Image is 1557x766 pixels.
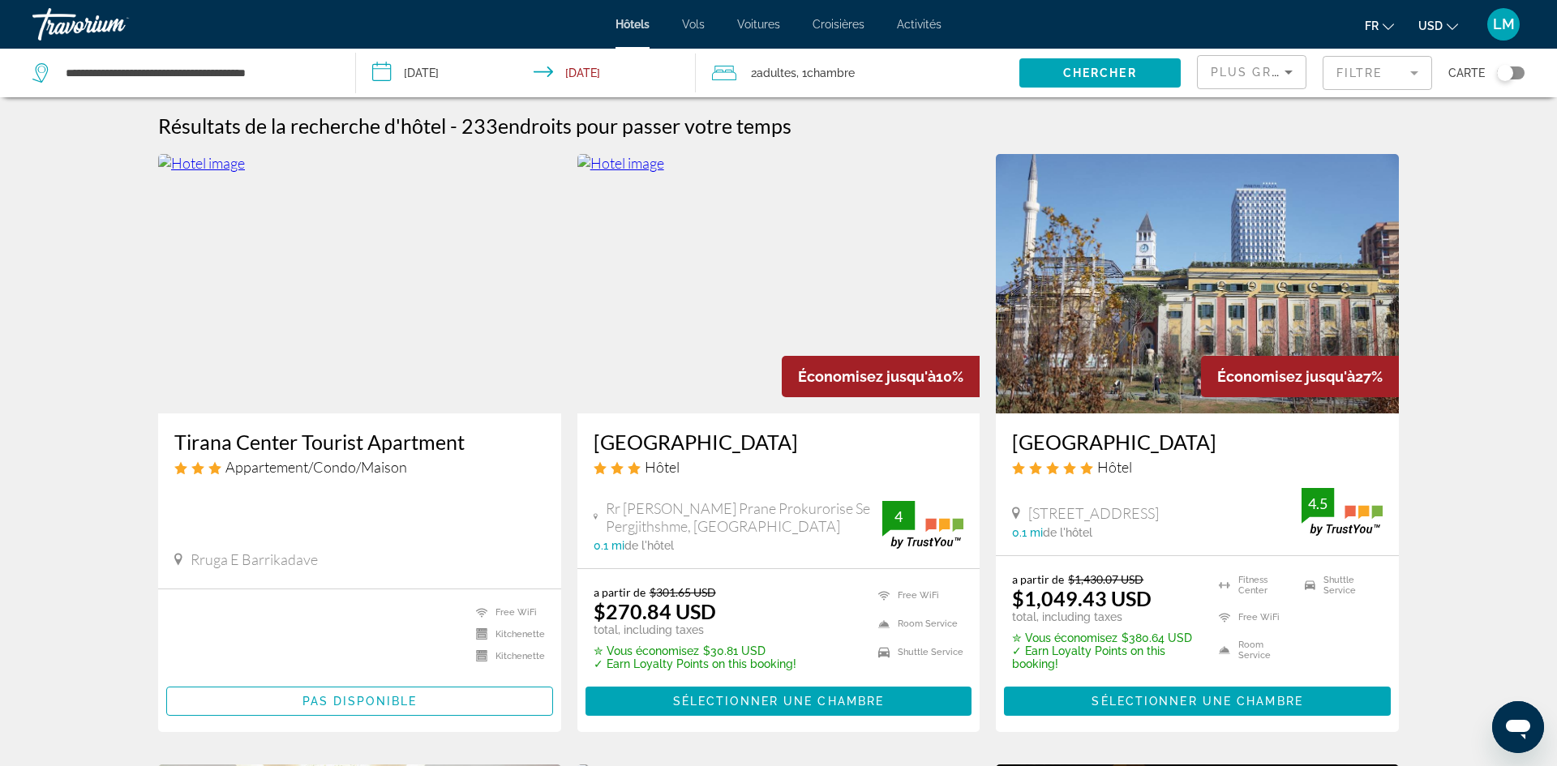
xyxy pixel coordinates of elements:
[1012,586,1152,610] ins: $1,049.43 USD
[356,49,696,97] button: Check-in date: Oct 5, 2025 Check-out date: Oct 8, 2025
[1365,14,1394,37] button: Change language
[1043,526,1092,539] span: de l'hôtel
[1004,691,1391,708] a: Sélectionner une chambre
[1012,572,1064,586] span: a partir de
[996,154,1399,413] img: Hotel image
[174,430,545,454] a: Tirana Center Tourist Apartment
[1211,62,1293,82] mat-select: Sort by
[1097,458,1132,476] span: Hôtel
[673,695,884,708] span: Sélectionner une chambre
[1004,687,1391,716] button: Sélectionner une chambre
[468,627,545,641] li: Kitchenette
[807,66,855,79] span: Chambre
[1012,631,1199,644] p: $380.64 USD
[1211,638,1297,662] li: Room Service
[751,62,796,84] span: 2
[1302,494,1334,513] div: 4.5
[461,113,791,138] h2: 233
[594,539,624,552] span: 0.1 mi
[897,18,941,31] a: Activités
[577,154,980,413] img: Hotel image
[696,49,1019,97] button: Travelers: 2 adults, 0 children
[682,18,705,31] a: Vols
[870,642,963,662] li: Shuttle Service
[882,501,963,549] img: trustyou-badge.svg
[882,507,915,526] div: 4
[1012,644,1199,670] p: ✓ Earn Loyalty Points on this booking!
[737,18,780,31] a: Voitures
[468,649,545,663] li: Kitchenette
[585,687,972,716] button: Sélectionner une chambre
[1482,7,1525,41] button: User Menu
[1302,488,1383,536] img: trustyou-badge.svg
[616,18,650,31] a: Hôtels
[191,550,318,568] span: Rruga E Barrikadave
[585,691,972,708] a: Sélectionner une chambre
[1323,55,1432,91] button: Filter
[1485,66,1525,80] button: Toggle map
[174,458,545,476] div: 3 star Apartment
[594,599,716,623] ins: $270.84 USD
[798,368,936,385] span: Économisez jusqu'à
[1019,58,1181,88] button: Chercher
[870,614,963,634] li: Room Service
[594,644,699,657] span: ✮ Vous économisez
[1418,14,1458,37] button: Change currency
[1297,572,1383,597] li: Shuttle Service
[450,113,457,138] span: -
[1012,430,1383,454] a: [GEOGRAPHIC_DATA]
[1012,526,1043,539] span: 0.1 mi
[1012,458,1383,476] div: 5 star Hotel
[1012,610,1199,623] p: total, including taxes
[498,113,791,138] span: endroits pour passer votre temps
[158,113,446,138] h1: Résultats de la recherche d'hôtel
[468,606,545,619] li: Free WiFi
[796,62,855,84] span: , 1
[302,695,417,708] span: Pas disponible
[1211,606,1297,630] li: Free WiFi
[158,154,561,413] img: Hotel image
[594,430,964,454] a: [GEOGRAPHIC_DATA]
[594,585,646,599] span: a partir de
[782,356,980,397] div: 10%
[594,644,796,657] p: $30.81 USD
[1418,19,1443,32] span: USD
[1028,504,1159,522] span: [STREET_ADDRESS]
[1365,19,1379,32] span: fr
[32,3,195,45] a: Travorium
[594,623,796,636] p: total, including taxes
[757,66,796,79] span: Adultes
[1493,16,1515,32] span: LM
[1217,368,1355,385] span: Économisez jusqu'à
[594,458,964,476] div: 3 star Hotel
[1448,62,1485,84] span: Carte
[166,691,553,708] a: Pas disponible
[870,585,963,606] li: Free WiFi
[225,458,407,476] span: Appartement/Condo/Maison
[650,585,716,599] del: $301.65 USD
[624,539,674,552] span: de l'hôtel
[1492,701,1544,753] iframe: Bouton de lancement de la fenêtre de messagerie
[166,687,553,716] button: Pas disponible
[1012,631,1117,644] span: ✮ Vous économisez
[1068,572,1143,586] del: $1,430.07 USD
[645,458,680,476] span: Hôtel
[813,18,864,31] a: Croisières
[1092,695,1302,708] span: Sélectionner une chambre
[1211,66,1405,79] span: Plus grandes économies
[1211,572,1297,597] li: Fitness Center
[1201,356,1399,397] div: 27%
[1063,66,1137,79] span: Chercher
[606,499,882,535] span: Rr [PERSON_NAME] Prane Prokurorise Se Pergjithshme, [GEOGRAPHIC_DATA]
[594,657,796,670] p: ✓ Earn Loyalty Points on this booking!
